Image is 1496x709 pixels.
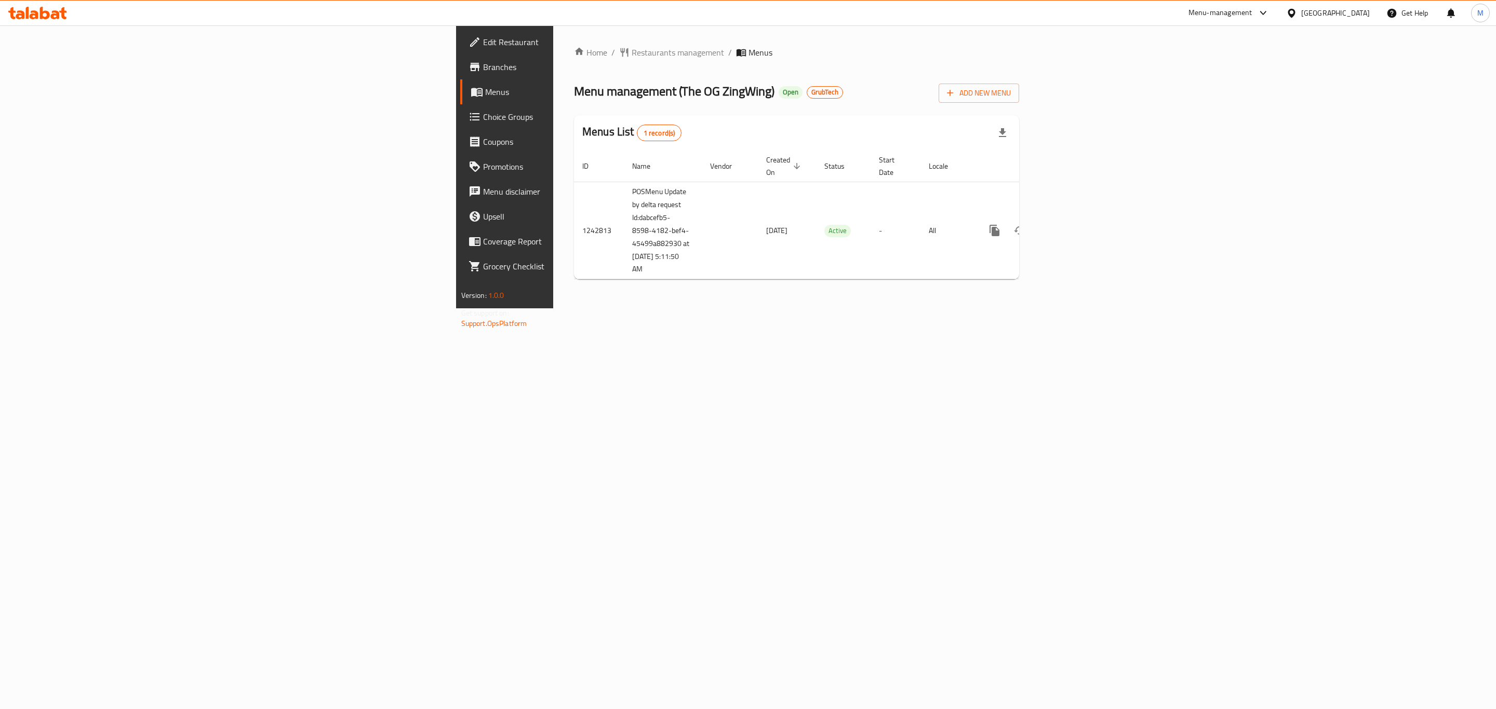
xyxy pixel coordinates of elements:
[460,204,706,229] a: Upsell
[1301,7,1370,19] div: [GEOGRAPHIC_DATA]
[982,218,1007,243] button: more
[582,124,682,141] h2: Menus List
[939,84,1019,103] button: Add New Menu
[637,125,682,141] div: Total records count
[460,229,706,254] a: Coverage Report
[807,88,843,97] span: GrubTech
[460,254,706,279] a: Grocery Checklist
[460,129,706,154] a: Coupons
[1477,7,1484,19] span: M
[485,86,698,98] span: Menus
[637,128,682,138] span: 1 record(s)
[574,46,1019,59] nav: breadcrumb
[483,61,698,73] span: Branches
[483,160,698,173] span: Promotions
[632,160,664,172] span: Name
[461,306,509,320] span: Get support on:
[710,160,745,172] span: Vendor
[779,86,803,99] div: Open
[582,160,602,172] span: ID
[1188,7,1252,19] div: Menu-management
[460,79,706,104] a: Menus
[974,151,1090,182] th: Actions
[461,289,487,302] span: Version:
[574,151,1090,280] table: enhanced table
[483,36,698,48] span: Edit Restaurant
[1007,218,1032,243] button: Change Status
[728,46,732,59] li: /
[483,210,698,223] span: Upsell
[824,225,851,237] span: Active
[460,30,706,54] a: Edit Restaurant
[871,182,920,279] td: -
[879,154,908,179] span: Start Date
[929,160,961,172] span: Locale
[483,135,698,148] span: Coupons
[483,260,698,272] span: Grocery Checklist
[483,185,698,198] span: Menu disclaimer
[460,179,706,204] a: Menu disclaimer
[488,289,504,302] span: 1.0.0
[483,235,698,248] span: Coverage Report
[766,154,804,179] span: Created On
[920,182,974,279] td: All
[749,46,772,59] span: Menus
[779,88,803,97] span: Open
[824,160,858,172] span: Status
[766,224,787,237] span: [DATE]
[990,120,1015,145] div: Export file
[483,111,698,123] span: Choice Groups
[460,54,706,79] a: Branches
[460,154,706,179] a: Promotions
[947,87,1011,100] span: Add New Menu
[460,104,706,129] a: Choice Groups
[461,317,527,330] a: Support.OpsPlatform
